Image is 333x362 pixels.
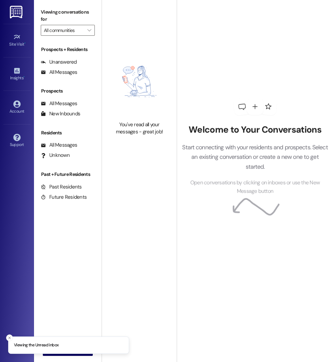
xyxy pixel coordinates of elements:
a: Insights • [3,65,31,83]
div: You've read all your messages - great job! [109,121,169,136]
span: • [24,41,25,46]
div: All Messages [41,69,77,76]
a: Support [3,132,31,150]
h2: Welcome to Your Conversations [182,125,328,135]
div: Residents [34,129,102,136]
a: Account [3,98,31,117]
span: • [23,75,24,79]
p: Start connecting with your residents and prospects. Select an existing conversation or create a n... [182,142,328,171]
button: Close toast [6,334,13,341]
div: Past Residents [41,183,82,191]
a: Site Visit • [3,31,31,50]
div: Unanswered [41,59,77,66]
span: Open conversations by clicking on inboxes or use the New Message button [182,179,328,195]
div: Past + Future Residents [34,171,102,178]
div: Unknown [41,152,70,159]
input: All communities [44,25,84,36]
div: New Inbounds [41,110,80,117]
div: Prospects + Residents [34,46,102,53]
i:  [87,28,91,33]
img: ResiDesk Logo [10,6,24,18]
div: Prospects [34,87,102,95]
div: All Messages [41,100,77,107]
div: All Messages [41,142,77,149]
p: Viewing the Unread inbox [14,342,58,348]
img: empty-state [109,45,169,118]
label: Viewing conversations for [41,7,95,25]
div: Future Residents [41,194,87,201]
